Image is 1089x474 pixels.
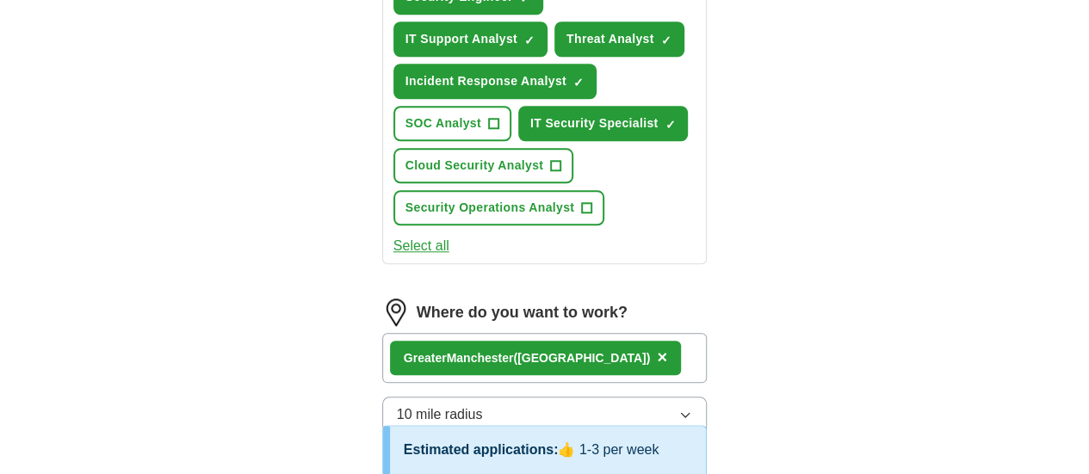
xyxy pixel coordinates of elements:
span: Cloud Security Analyst [405,157,543,175]
img: location.png [382,299,410,326]
span: IT Security Specialist [530,114,659,132]
span: ✓ [665,118,675,132]
button: IT Support Analyst✓ [393,22,548,57]
span: ([GEOGRAPHIC_DATA]) [513,351,650,365]
span: × [657,348,667,366]
button: SOC Analyst [393,106,511,141]
span: SOC Analyst [405,114,481,132]
label: Where do you want to work? [417,301,628,324]
button: Select all [393,236,449,256]
button: 10 mile radius [382,397,708,433]
button: × [657,345,667,371]
span: IT Support Analyst [405,30,517,48]
span: Security Operations Analyst [405,199,574,217]
span: ✓ [524,34,535,47]
span: Incident Response Analyst [405,72,566,90]
button: Incident Response Analyst✓ [393,64,597,99]
div: Greater ster [404,349,651,367]
span: 👍 1-3 per week [558,442,659,457]
button: Security Operations Analyst [393,190,604,225]
span: Estimated applications: [404,442,559,457]
button: Threat Analyst✓ [554,22,684,57]
span: 10 mile radius [397,404,483,425]
span: Threat Analyst [566,30,654,48]
strong: Manche [447,351,492,365]
span: ✓ [573,76,584,89]
button: Cloud Security Analyst [393,148,573,183]
span: ✓ [661,34,671,47]
button: IT Security Specialist✓ [518,106,689,141]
